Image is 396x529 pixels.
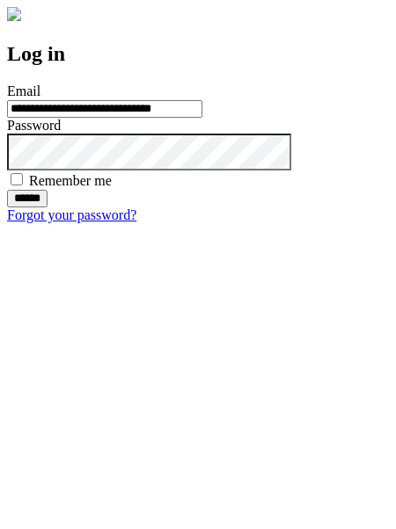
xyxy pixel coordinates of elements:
[7,207,136,222] a: Forgot your password?
[7,83,40,98] label: Email
[7,118,61,133] label: Password
[29,173,112,188] label: Remember me
[7,7,21,21] img: logo-4e3dc11c47720685a147b03b5a06dd966a58ff35d612b21f08c02c0306f2b779.png
[7,42,389,66] h2: Log in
